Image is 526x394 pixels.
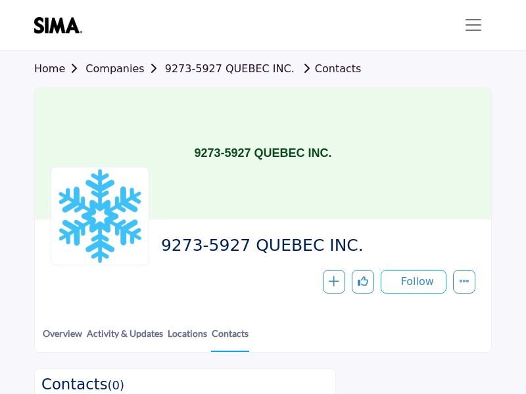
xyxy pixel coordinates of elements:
h1: 9273-5927 QUEBEC INC. [194,88,331,219]
span: 0 [112,378,120,392]
button: Toggle navigation [455,12,492,38]
a: Contacts [298,62,362,75]
button: Follow [381,270,446,294]
a: 9273-5927 QUEBEC INC. [165,62,295,75]
h3: Contacts [41,376,124,393]
img: site Logo [34,17,89,33]
a: Activity & Updates [86,326,164,351]
button: Like [352,270,374,294]
a: Locations [167,326,208,351]
button: More details [453,270,475,294]
span: 9273-5927 QUEBEC INC. [161,235,466,257]
a: Home [34,62,85,75]
a: Contacts [211,326,249,352]
span: ( ) [108,378,125,392]
a: Companies [85,62,164,75]
a: Overview [42,326,83,351]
